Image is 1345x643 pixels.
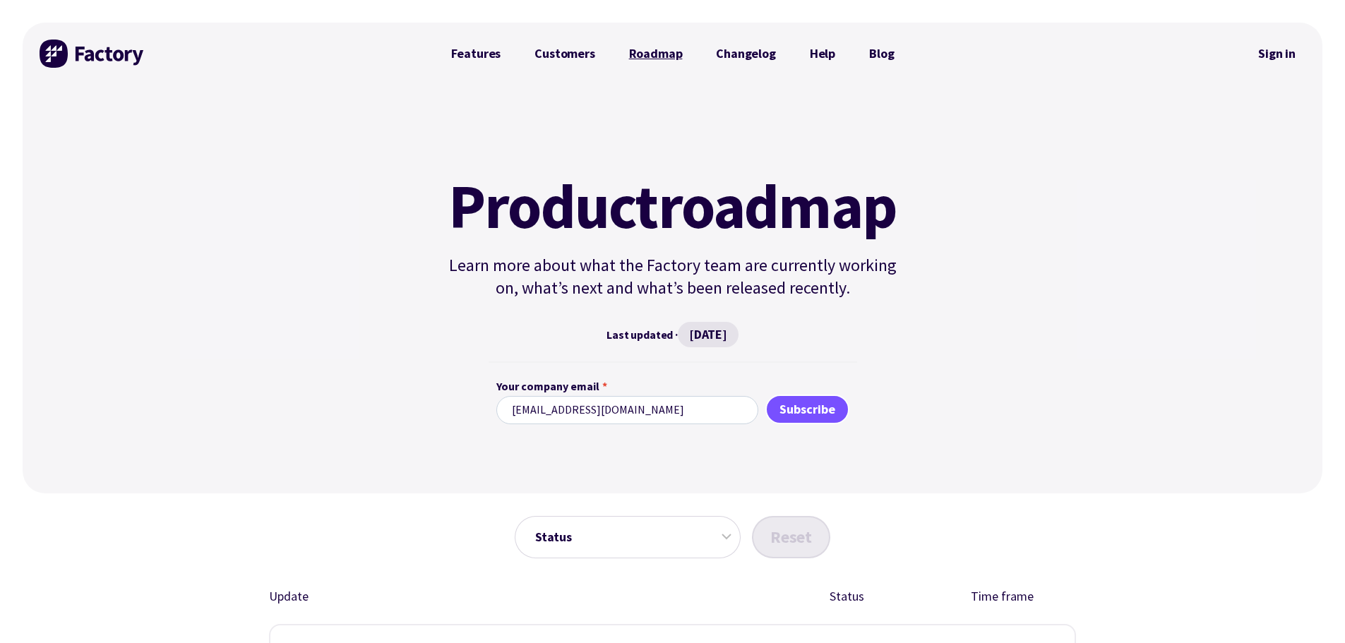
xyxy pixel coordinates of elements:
span: Your company email [496,378,599,396]
div: Update [269,587,734,607]
div: Last updated · [443,322,903,347]
h1: Product [443,175,903,237]
a: Customers [518,40,611,68]
a: Blog [852,40,911,68]
nav: Secondary Navigation [1248,37,1305,70]
nav: Primary Navigation [434,40,911,68]
div: Status [804,587,890,607]
span: [DATE] [678,322,739,347]
mark: roadmap [658,175,897,237]
button: Reset [752,516,830,558]
a: Sign in [1248,37,1305,70]
iframe: Chat Widget [1274,575,1345,643]
a: Features [434,40,518,68]
input: Subscribe [765,395,849,424]
div: Time frame [960,587,1045,607]
a: Roadmap [612,40,700,68]
a: Changelog [699,40,792,68]
p: Learn more about what the Factory team are currently working on, what’s next and what’s been rele... [443,254,903,299]
img: Factory [40,40,145,68]
a: Help [793,40,852,68]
